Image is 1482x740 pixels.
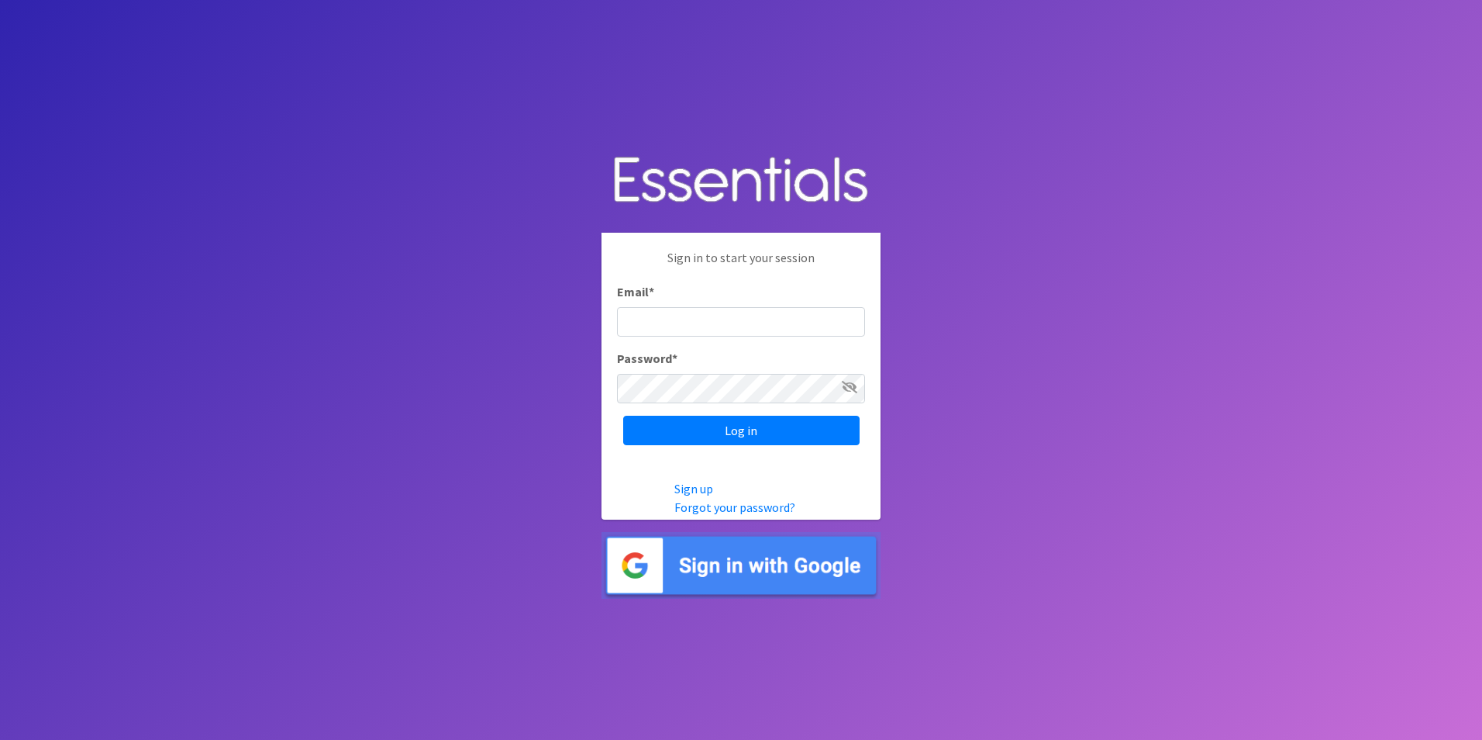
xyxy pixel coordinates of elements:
[617,282,654,301] label: Email
[674,500,795,515] a: Forgot your password?
[672,351,677,366] abbr: required
[617,349,677,368] label: Password
[623,416,860,445] input: Log in
[617,248,865,282] p: Sign in to start your session
[674,481,713,496] a: Sign up
[649,284,654,299] abbr: required
[601,141,881,221] img: Human Essentials
[601,532,881,600] img: Sign in with Google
